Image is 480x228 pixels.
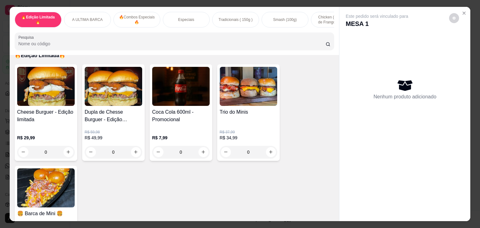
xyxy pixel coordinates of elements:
input: Pesquisa [18,41,326,47]
p: R$ 29,99 [17,135,75,141]
p: A ULTIMA BARCA [72,17,103,22]
p: R$ 49,99 [85,135,142,141]
p: 🔥Edição Limitada🔥 [15,52,334,59]
p: Smash (100g) [273,17,297,22]
img: product-image [85,67,142,106]
p: 🔥Edição Limitada🔥 [20,15,56,25]
button: increase-product-quantity [198,147,208,157]
img: product-image [220,67,277,106]
button: increase-product-quantity [131,147,141,157]
p: Nenhum produto adicionado [373,93,436,101]
button: decrease-product-quantity [153,147,163,157]
p: Tradicionais ( 150g ) [218,17,252,22]
button: decrease-product-quantity [449,13,459,23]
img: product-image [17,168,75,207]
img: product-image [17,67,75,106]
button: Close [459,8,469,18]
p: R$ 59,98 [85,130,142,135]
img: product-image [152,67,210,106]
h4: Dupla de Chesse Burguer - Edição Limitada [85,108,142,123]
p: Especiais [178,17,194,22]
p: R$ 37,99 [220,130,277,135]
button: decrease-product-quantity [86,147,96,157]
p: MESA 1 [346,19,408,28]
p: R$ 34,99 [220,135,277,141]
h4: Trio do Minis [220,108,277,116]
label: Pesquisa [18,35,36,40]
p: 🔥Combos Especiais 🔥 [119,15,155,25]
h4: 🍔 Barca de Mini 🍔 [17,210,75,217]
p: Chicken ( Burguers de Frango )( 120g ) [316,15,352,25]
p: Este pedido será vinculado para [346,13,408,19]
h4: Cheese Burguer - Edição limitada [17,108,75,123]
h4: Coca Cola 600ml - Promocional [152,108,210,123]
p: R$ 7,99 [152,135,210,141]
